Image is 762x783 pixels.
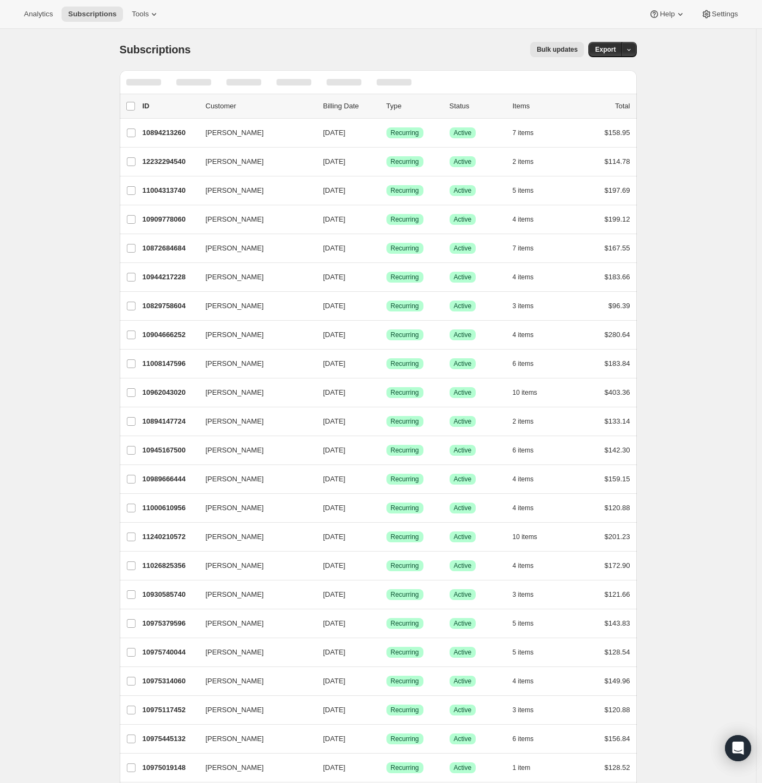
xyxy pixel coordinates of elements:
button: 5 items [513,616,546,631]
span: [DATE] [323,215,346,223]
button: 3 items [513,298,546,314]
button: 1 item [513,760,543,775]
span: [DATE] [323,186,346,194]
span: Active [454,619,472,628]
span: Recurring [391,619,419,628]
span: 5 items [513,648,534,657]
span: [PERSON_NAME] [206,156,264,167]
span: [PERSON_NAME] [206,445,264,456]
button: [PERSON_NAME] [199,124,308,142]
div: 11240210572[PERSON_NAME][DATE]SuccessRecurringSuccessActive10 items$201.23 [143,529,630,545]
span: $199.12 [605,215,630,223]
p: 11008147596 [143,358,197,369]
span: Recurring [391,533,419,541]
div: 10975117452[PERSON_NAME][DATE]SuccessRecurringSuccessActive3 items$120.88 [143,702,630,718]
span: [DATE] [323,388,346,396]
span: [DATE] [323,735,346,743]
span: Subscriptions [68,10,116,19]
button: 4 items [513,472,546,487]
button: [PERSON_NAME] [199,759,308,776]
span: Active [454,302,472,310]
button: 5 items [513,645,546,660]
button: Bulk updates [530,42,584,57]
span: Active [454,417,472,426]
span: Recurring [391,302,419,310]
span: [PERSON_NAME] [206,387,264,398]
span: Active [454,186,472,195]
button: [PERSON_NAME] [199,297,308,315]
span: Active [454,706,472,714]
button: [PERSON_NAME] [199,586,308,603]
span: [PERSON_NAME] [206,733,264,744]
span: Active [454,446,472,455]
span: 4 items [513,331,534,339]
span: [DATE] [323,533,346,541]
span: Active [454,648,472,657]
button: [PERSON_NAME] [199,672,308,690]
button: Export [588,42,622,57]
span: Export [595,45,616,54]
span: [PERSON_NAME] [206,560,264,571]
span: $158.95 [605,129,630,137]
span: Recurring [391,446,419,455]
span: Active [454,763,472,772]
button: 6 items [513,731,546,747]
span: 5 items [513,186,534,195]
button: Tools [125,7,166,22]
span: [PERSON_NAME] [206,474,264,485]
span: Recurring [391,273,419,282]
div: IDCustomerBilling DateTypeStatusItemsTotal [143,101,630,112]
span: $128.54 [605,648,630,656]
p: 10904666252 [143,329,197,340]
button: 4 items [513,270,546,285]
span: [DATE] [323,677,346,685]
span: $167.55 [605,244,630,252]
span: Active [454,129,472,137]
p: 11004313740 [143,185,197,196]
button: [PERSON_NAME] [199,355,308,372]
span: 6 items [513,359,534,368]
span: [PERSON_NAME] [206,301,264,311]
span: $143.83 [605,619,630,627]
span: [PERSON_NAME] [206,329,264,340]
button: [PERSON_NAME] [199,268,308,286]
span: [PERSON_NAME] [206,762,264,773]
button: 6 items [513,443,546,458]
span: $128.52 [605,763,630,772]
span: Active [454,331,472,339]
span: Active [454,677,472,686]
span: [PERSON_NAME] [206,647,264,658]
button: [PERSON_NAME] [199,615,308,632]
div: Type [386,101,441,112]
span: $149.96 [605,677,630,685]
div: 10975379596[PERSON_NAME][DATE]SuccessRecurringSuccessActive5 items$143.83 [143,616,630,631]
button: 4 items [513,558,546,573]
span: [DATE] [323,648,346,656]
span: 7 items [513,129,534,137]
span: Recurring [391,648,419,657]
button: 7 items [513,125,546,140]
span: Active [454,735,472,743]
span: 7 items [513,244,534,253]
div: 10975740044[PERSON_NAME][DATE]SuccessRecurringSuccessActive5 items$128.54 [143,645,630,660]
span: Recurring [391,561,419,570]
span: 3 items [513,706,534,714]
span: $183.84 [605,359,630,368]
span: [PERSON_NAME] [206,272,264,283]
span: $120.88 [605,504,630,512]
p: 10944217228 [143,272,197,283]
button: 2 items [513,414,546,429]
span: [DATE] [323,590,346,598]
div: 12232294540[PERSON_NAME][DATE]SuccessRecurringSuccessActive2 items$114.78 [143,154,630,169]
button: [PERSON_NAME] [199,153,308,170]
button: 4 items [513,212,546,227]
p: 12232294540 [143,156,197,167]
span: Active [454,388,472,397]
p: 10894213260 [143,127,197,138]
button: 4 items [513,674,546,689]
span: Recurring [391,157,419,166]
span: [DATE] [323,417,346,425]
p: 10975314060 [143,676,197,687]
button: Help [642,7,692,22]
span: Bulk updates [537,45,577,54]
